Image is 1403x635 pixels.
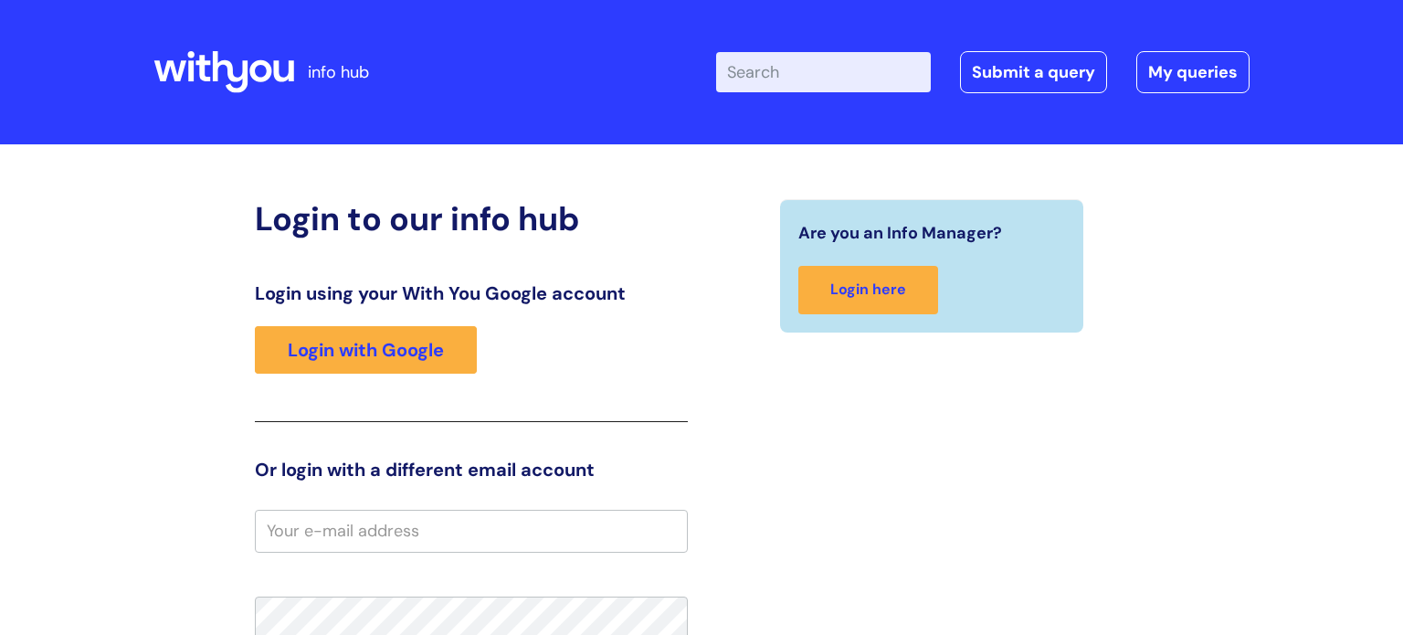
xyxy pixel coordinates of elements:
h3: Login using your With You Google account [255,282,688,304]
span: Are you an Info Manager? [798,218,1002,248]
input: Search [716,52,931,92]
h3: Or login with a different email account [255,459,688,481]
a: Login here [798,266,938,314]
input: Your e-mail address [255,510,688,552]
a: My queries [1136,51,1250,93]
a: Submit a query [960,51,1107,93]
a: Login with Google [255,326,477,374]
h2: Login to our info hub [255,199,688,238]
p: info hub [308,58,369,87]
